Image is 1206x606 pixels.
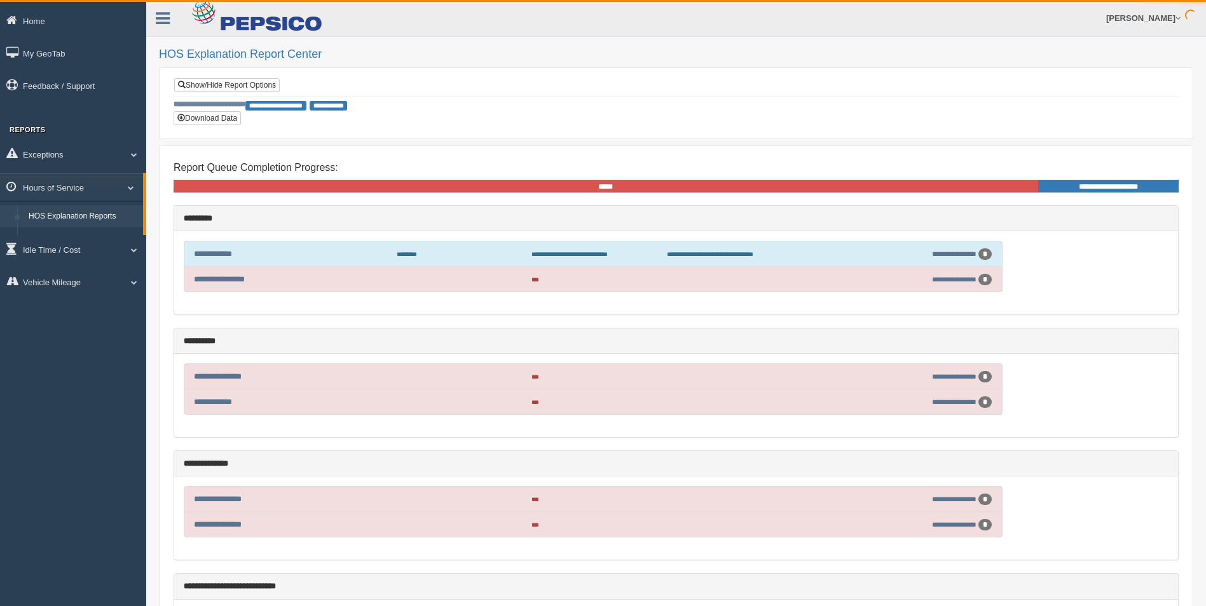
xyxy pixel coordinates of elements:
a: HOS Explanation Reports [23,205,143,228]
h4: Report Queue Completion Progress: [174,162,1179,173]
h2: HOS Explanation Report Center [159,48,1193,61]
a: HOS Violation Audit Reports [23,227,143,250]
a: Show/Hide Report Options [174,78,280,92]
button: Download Data [174,111,241,125]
